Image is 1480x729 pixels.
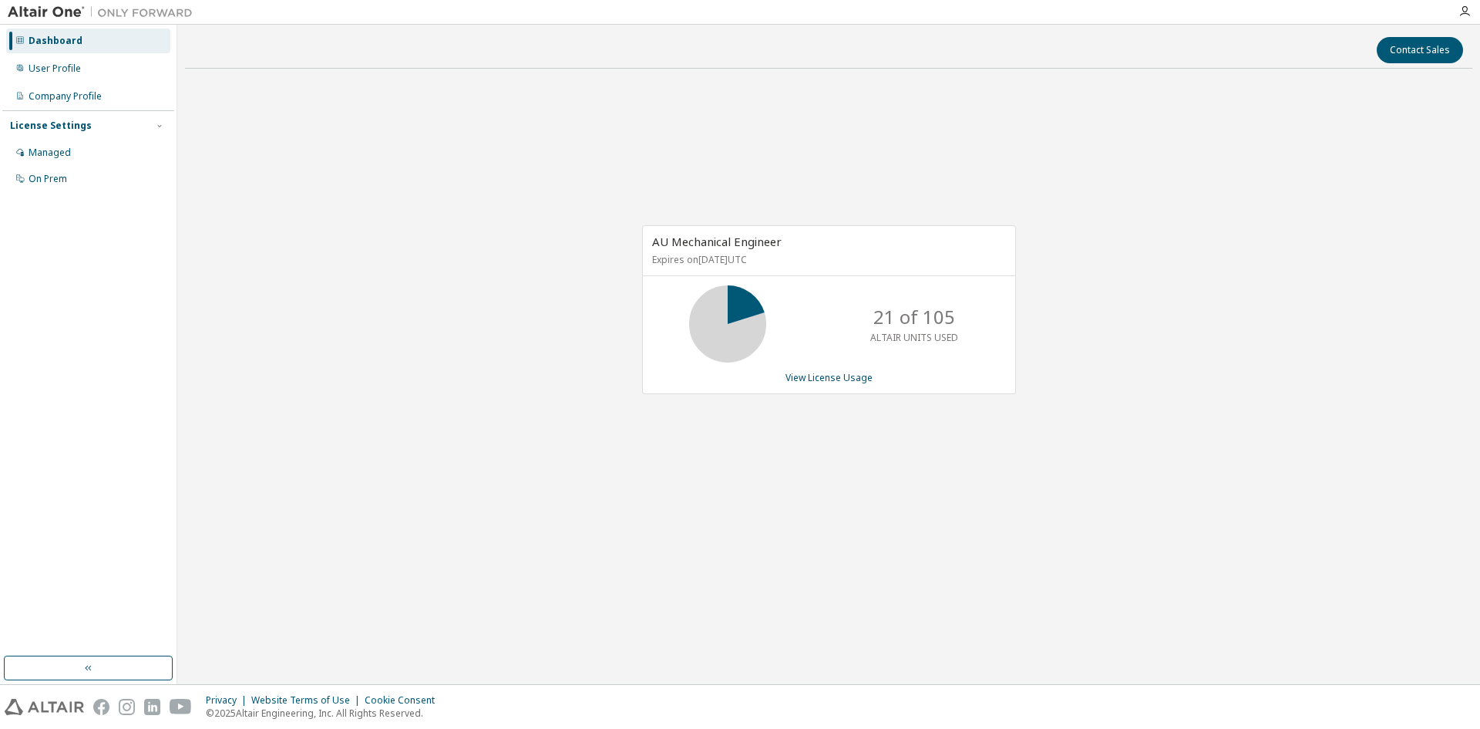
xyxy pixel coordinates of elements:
div: License Settings [10,120,92,132]
div: Privacy [206,694,251,707]
div: Website Terms of Use [251,694,365,707]
img: linkedin.svg [144,699,160,715]
div: On Prem [29,173,67,185]
img: altair_logo.svg [5,699,84,715]
div: Dashboard [29,35,82,47]
div: Cookie Consent [365,694,444,707]
p: © 2025 Altair Engineering, Inc. All Rights Reserved. [206,707,444,720]
div: Managed [29,147,71,159]
div: User Profile [29,62,81,75]
img: Altair One [8,5,200,20]
div: Company Profile [29,90,102,103]
p: ALTAIR UNITS USED [870,331,958,344]
p: 21 of 105 [873,304,955,330]
button: Contact Sales [1377,37,1463,63]
a: View License Usage [785,371,873,384]
img: facebook.svg [93,699,109,715]
img: instagram.svg [119,699,135,715]
span: AU Mechanical Engineer [652,234,782,249]
p: Expires on [DATE] UTC [652,253,1002,266]
img: youtube.svg [170,699,192,715]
